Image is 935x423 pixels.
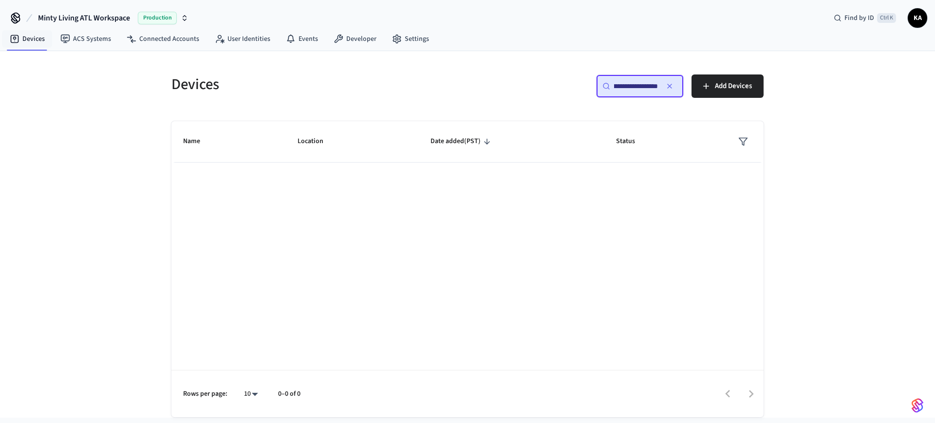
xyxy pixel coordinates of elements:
div: Find by IDCtrl K [826,9,904,27]
span: Date added(PST) [430,134,493,149]
span: Location [298,134,336,149]
a: Devices [2,30,53,48]
table: sticky table [171,121,764,163]
span: Minty Living ATL Workspace [38,12,130,24]
h5: Devices [171,74,462,94]
a: ACS Systems [53,30,119,48]
a: User Identities [207,30,278,48]
span: Find by ID [844,13,874,23]
button: KA [908,8,927,28]
span: KA [909,9,926,27]
div: 10 [239,387,262,401]
span: Status [616,134,648,149]
span: Ctrl K [877,13,896,23]
span: Production [138,12,177,24]
p: Rows per page: [183,389,227,399]
span: Name [183,134,213,149]
a: Developer [326,30,384,48]
img: SeamLogoGradient.69752ec5.svg [912,398,923,413]
span: Add Devices [715,80,752,92]
p: 0–0 of 0 [278,389,300,399]
button: Add Devices [692,74,764,98]
a: Settings [384,30,437,48]
a: Connected Accounts [119,30,207,48]
a: Events [278,30,326,48]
